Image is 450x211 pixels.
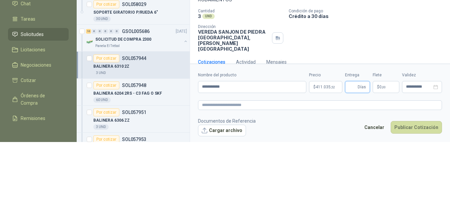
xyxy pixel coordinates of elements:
[109,29,114,34] div: 0
[358,81,366,93] span: Días
[331,85,335,89] span: ,52
[198,117,256,125] p: Documentos de Referencia
[373,72,399,78] label: Flete
[198,72,306,78] label: Nombre del producto
[379,85,386,89] span: 0
[8,28,69,41] a: Solicitudes
[93,90,162,97] p: BALINERA 6204 2RS - C3 FAG O SKF
[93,9,158,16] p: SOPORTE GIRATORIO P/RUEDA 6"
[86,29,91,34] div: 10
[93,97,111,103] div: 60 UND
[176,28,187,35] p: [DATE]
[21,46,45,53] span: Licitaciones
[86,38,94,46] img: Company Logo
[93,70,109,76] div: 3 UND
[377,85,379,89] span: $
[95,36,151,43] p: SOLICITUD DE COMPRA 2300
[93,117,130,124] p: BALINERA 6306 ZZ
[8,43,69,56] a: Licitaciones
[373,81,399,93] p: $ 0,00
[77,79,190,106] a: Por cotizarSOL057948BALINERA 6204 2RS - C3 FAG O SKF60 UND
[345,72,370,78] label: Entrega
[122,56,146,61] p: SOL057944
[402,72,442,78] label: Validez
[103,29,108,34] div: 0
[202,14,215,19] div: UND
[95,43,120,49] p: Panela El Trébol
[122,29,150,34] p: GSOL005686
[93,124,109,130] div: 3 UND
[316,85,335,89] span: 411.035
[93,135,119,143] div: Por cotizar
[93,0,119,8] div: Por cotizar
[122,83,146,88] p: SOL057948
[382,85,386,89] span: ,00
[93,63,129,70] p: BALINERA 6310 2Z
[8,13,69,25] a: Tareas
[198,29,269,52] p: VEREDA SANJON DE PIEDRA [GEOGRAPHIC_DATA] , [PERSON_NAME][GEOGRAPHIC_DATA]
[93,108,119,116] div: Por cotizar
[198,58,225,66] div: Cotizaciones
[8,89,69,109] a: Órdenes de Compra
[361,121,388,134] button: Cancelar
[266,58,287,66] div: Mensajes
[77,52,190,79] a: Por cotizarSOL057944BALINERA 6310 2Z3 UND
[93,16,111,22] div: 30 UND
[198,9,283,13] p: Cantidad
[198,24,269,29] p: Dirección
[93,81,119,89] div: Por cotizar
[21,61,51,69] span: Negociaciones
[309,72,342,78] label: Precio
[77,133,190,160] a: Por cotizarSOL057953
[21,77,36,84] span: Cotizar
[21,92,62,107] span: Órdenes de Compra
[8,59,69,71] a: Negociaciones
[198,13,201,19] p: 3
[77,106,190,133] a: Por cotizarSOL057951BALINERA 6306 ZZ3 UND
[289,9,447,13] p: Condición de pago
[8,74,69,87] a: Cotizar
[86,27,188,49] a: 10 0 0 0 0 0 GSOL005686[DATE] Company LogoSOLICITUD DE COMPRA 2300Panela El Trébol
[97,29,102,34] div: 0
[391,121,442,134] button: Publicar Cotización
[8,112,69,125] a: Remisiones
[289,13,447,19] p: Crédito a 30 días
[21,115,45,122] span: Remisiones
[92,29,97,34] div: 0
[21,31,44,38] span: Solicitudes
[114,29,119,34] div: 0
[21,15,35,23] span: Tareas
[93,54,119,62] div: Por cotizar
[122,2,146,7] p: SOL058029
[198,125,246,137] button: Cargar archivo
[122,110,146,115] p: SOL057951
[309,81,342,93] p: $411.035,52
[236,58,256,66] div: Actividad
[122,137,146,142] p: SOL057953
